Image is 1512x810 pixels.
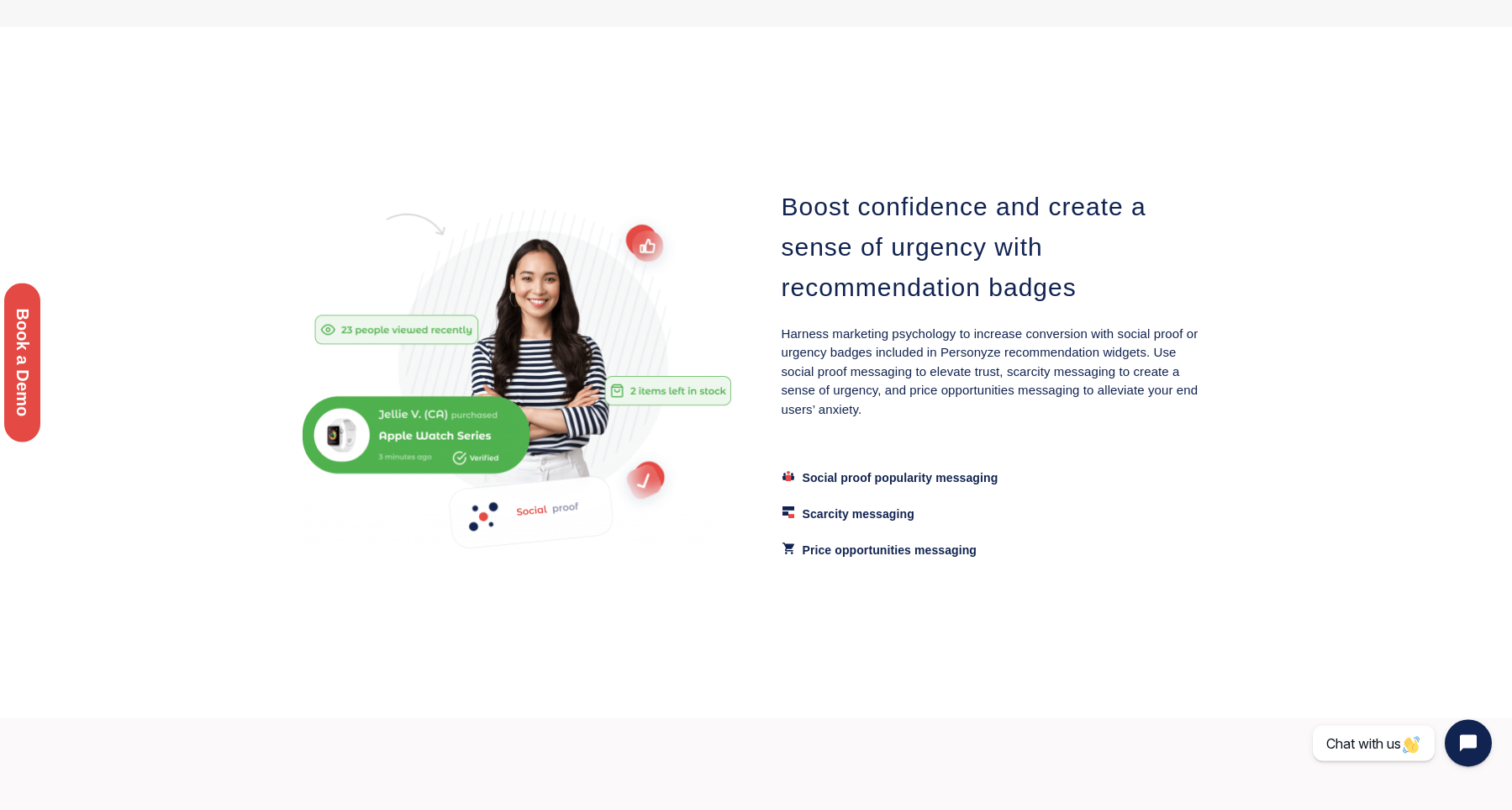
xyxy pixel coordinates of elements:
[803,543,977,557] span: Price opportunities messaging
[803,507,914,521] span: Scarcity messaging
[803,471,998,484] span: Social proof popularity messaging
[782,187,1210,308] h3: Boost confidence and create a sense of urgency with recommendation badges
[782,325,1210,420] p: Harness marketing psychology to increase conversion with social proof or urgency badges included ...
[303,194,731,550] img: Social proof 2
